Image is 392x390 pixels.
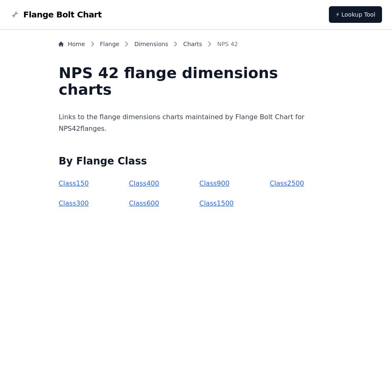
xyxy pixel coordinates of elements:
[59,179,89,187] a: Class150
[134,40,168,48] a: Dimensions
[199,179,230,187] a: Class900
[59,155,333,168] h2: By Flange Class
[59,40,85,48] a: Home
[10,10,20,20] img: Flange Bolt Chart Logo
[100,40,120,48] a: Flange
[23,9,102,20] span: Flange Bolt Chart
[10,9,102,20] a: Flange Bolt Chart LogoFlange Bolt Chart
[129,199,159,207] a: Class600
[183,40,202,48] a: Charts
[59,199,89,207] a: Class300
[129,179,159,187] a: Class400
[59,65,333,98] h1: NPS 42 flange dimensions charts
[269,179,304,187] a: Class2500
[59,111,333,135] p: Links to the flange dimensions charts maintained by Flange Bolt Chart for NPS 42 flanges.
[329,6,382,23] a: ⚡ Lookup Tool
[199,199,234,207] a: Class1500
[59,40,333,52] nav: Breadcrumb
[217,40,238,48] span: NPS 42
